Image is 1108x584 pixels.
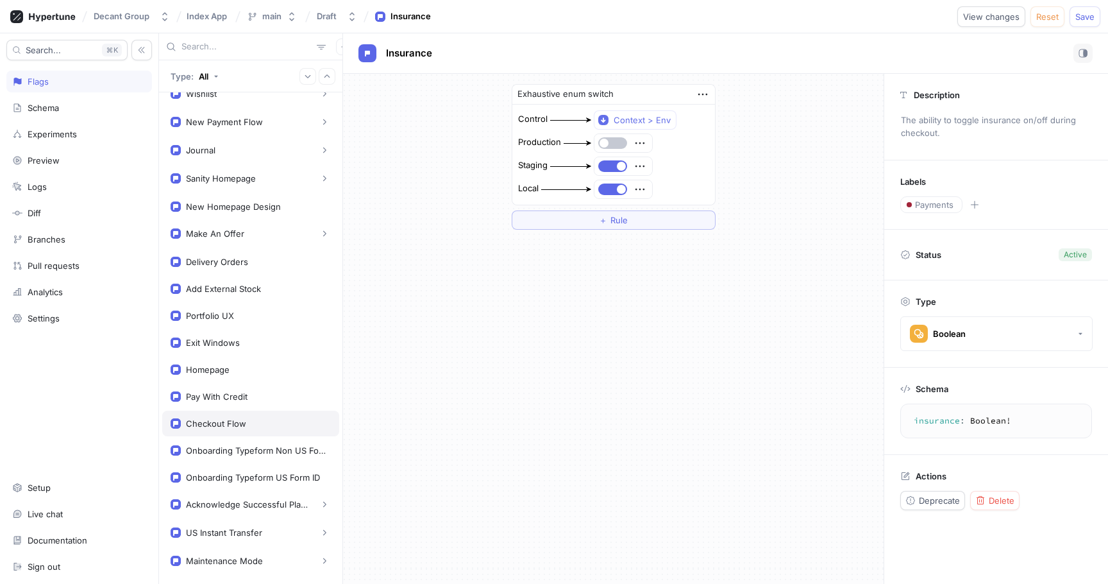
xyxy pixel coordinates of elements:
span: Search... [26,46,61,54]
div: Schema [28,103,59,113]
div: New Homepage Design [186,202,281,212]
button: Deprecate [900,491,965,510]
div: Documentation [28,535,87,545]
div: Production [518,136,561,149]
div: New Payment Flow [186,117,263,127]
div: Experiments [28,129,77,139]
div: Sign out [28,562,60,572]
div: Diff [28,208,41,218]
button: Reset [1030,6,1064,27]
div: US Instant Transfer [186,528,262,538]
span: Save [1075,13,1095,21]
button: Save [1070,6,1100,27]
div: Local [518,182,539,195]
a: Documentation [6,529,152,551]
span: Rule [610,216,628,224]
div: Branches [28,234,65,245]
p: Type [916,296,936,307]
button: Search...K [6,40,128,60]
div: Sanity Homepage [186,173,256,184]
div: Insurance [390,10,431,23]
div: Add External Stock [186,284,261,294]
div: Pull requests [28,261,80,271]
button: Payments [900,196,962,213]
p: Type: [171,71,194,82]
button: Boolean [900,316,1093,351]
div: Analytics [28,287,63,297]
span: Index App [187,12,227,21]
div: Acknowledge Successful Plaid Payment [186,499,308,510]
div: Control [518,113,548,126]
span: Delete [989,497,1014,504]
div: Exit Windows [186,338,240,348]
div: Onboarding Typeform Non US Form ID [186,445,326,456]
div: Maintenance Mode [186,556,263,566]
div: Preview [28,155,60,166]
p: Actions [916,471,946,481]
span: View changes [963,13,1020,21]
span: Insurance [386,48,432,58]
div: Make An Offer [186,228,244,239]
p: Status [916,246,941,264]
button: Expand all [299,68,316,85]
div: Exhaustive enum switch [517,88,614,101]
div: All [199,71,208,82]
div: Settings [28,313,60,323]
p: Labels [900,176,926,187]
button: Decant Group [88,6,175,27]
span: ＋ [599,216,607,224]
div: Journal [186,145,215,155]
div: Setup [28,483,51,493]
button: View changes [957,6,1025,27]
div: Onboarding Typeform US Form ID [186,472,320,483]
button: Draft [312,6,362,27]
div: Homepage [186,365,230,375]
div: Delivery Orders [186,257,248,267]
button: Delete [970,491,1020,510]
div: Context > Env [614,115,671,126]
div: Decant Group [94,11,149,22]
div: Pay With Credit [186,391,248,402]
span: Payments [915,201,953,209]
div: K [102,44,122,56]
input: Search... [181,40,312,53]
span: Reset [1036,13,1059,21]
button: Context > Env [594,110,676,130]
div: Wishlist [186,89,217,99]
textarea: insurance: Boolean! [906,409,1086,433]
p: Schema [916,384,948,394]
div: Boolean [933,329,966,339]
div: Logs [28,182,47,192]
div: Active [1064,249,1087,261]
div: Live chat [28,509,63,519]
div: Checkout Flow [186,418,246,429]
span: Deprecate [919,497,960,504]
div: Portfolio UX [186,311,234,321]
div: Flags [28,76,49,87]
div: main [262,11,281,22]
button: ＋Rule [512,210,716,230]
div: Staging [518,159,548,172]
p: Description [914,90,960,100]
div: Draft [317,11,337,22]
p: The ability to toggle insurance on/off during checkout. [895,110,1097,144]
button: Type: All [166,65,223,87]
button: main [242,6,302,27]
button: Collapse all [319,68,335,85]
